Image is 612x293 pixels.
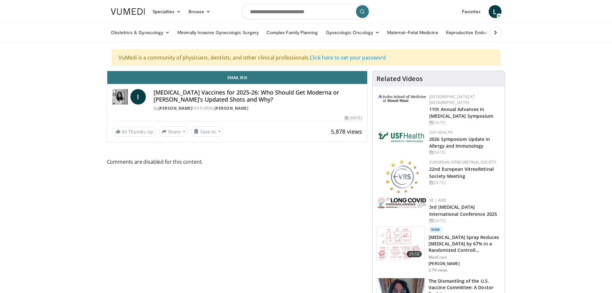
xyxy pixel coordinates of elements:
[383,26,442,39] a: Maternal–Fetal Medicine
[429,150,500,155] div: [DATE]
[429,130,453,135] a: USF Health
[429,261,501,266] p: [PERSON_NAME]
[429,94,475,105] a: [GEOGRAPHIC_DATA] at [GEOGRAPHIC_DATA]
[122,129,127,135] span: 60
[107,158,368,166] span: Comments are disabled for this content.
[429,255,501,260] p: MedCram
[429,106,493,119] a: 11th Annual Advances in [MEDICAL_DATA] Symposium
[159,126,189,137] button: Share
[173,26,262,39] a: Minimally Invasive Gynecologic Surgery
[377,227,424,260] img: 500bc2c6-15b5-4613-8fa2-08603c32877b.150x105_q85_crop-smart_upscale.jpg
[429,160,496,165] a: European VitreoRetinal Society
[154,105,362,111] div: By FEATURING
[112,127,156,137] a: 60 Thumbs Up
[407,251,422,257] span: 21:12
[429,136,490,149] a: 2026 Symposium Update in Allergy and Immunology
[107,26,174,39] a: Obstetrics & Gynecology
[429,197,447,203] a: VE | AME
[429,218,500,224] div: [DATE]
[111,8,145,15] img: VuMedi Logo
[442,26,550,39] a: Reproductive Endocrinology & [MEDICAL_DATA]
[215,105,249,111] a: [PERSON_NAME]
[429,234,501,253] h3: [MEDICAL_DATA] Spray Reduces [MEDICAL_DATA] by 67% in a Randomized Controll…
[112,50,501,66] div: VuMedi is a community of physicians, dentists, and other clinical professionals.
[429,226,443,233] p: New
[345,115,362,121] div: [DATE]
[377,75,423,83] h4: Related Videos
[112,89,128,105] img: Dr. Iris Gorfinkel
[185,5,214,18] a: Browse
[429,204,497,217] a: 3rd [MEDICAL_DATA] International Conference 2025
[262,26,322,39] a: Complex Family Planning
[429,120,500,125] div: [DATE]
[130,89,146,105] a: I
[429,268,448,273] p: 2.7K views
[378,95,426,102] img: 3aa743c9-7c3f-4fab-9978-1464b9dbe89c.png.150x105_q85_autocrop_double_scale_upscale_version-0.2.jpg
[458,5,485,18] a: Favorites
[331,128,362,135] span: 5,878 views
[322,26,383,39] a: Gynecologic Oncology
[154,89,362,103] h4: [MEDICAL_DATA] Vaccines for 2025-26: Who Should Get Moderna or [PERSON_NAME]’s Updated Shots and ...
[378,130,426,144] img: 6ba8804a-8538-4002-95e7-a8f8012d4a11.png.150x105_q85_autocrop_double_scale_upscale_version-0.2.jpg
[377,226,501,273] a: 21:12 New [MEDICAL_DATA] Spray Reduces [MEDICAL_DATA] by 67% in a Randomized Controll… MedCram [P...
[191,126,224,137] button: Save to
[429,180,500,186] div: [DATE]
[149,5,185,18] a: Specialties
[242,4,370,19] input: Search topics, interventions
[378,197,426,208] img: a2792a71-925c-4fc2-b8ef-8d1b21aec2f7.png.150x105_q85_autocrop_double_scale_upscale_version-0.2.jpg
[489,5,501,18] a: L
[429,166,494,179] a: 22nd European VitreoRetinal Society Meeting
[385,160,419,193] img: ee0f788f-b72d-444d-91fc-556bb330ec4c.png.150x105_q85_autocrop_double_scale_upscale_version-0.2.png
[107,71,368,84] a: Email Iris
[158,105,192,111] a: [PERSON_NAME]
[310,54,386,61] a: Click here to set your password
